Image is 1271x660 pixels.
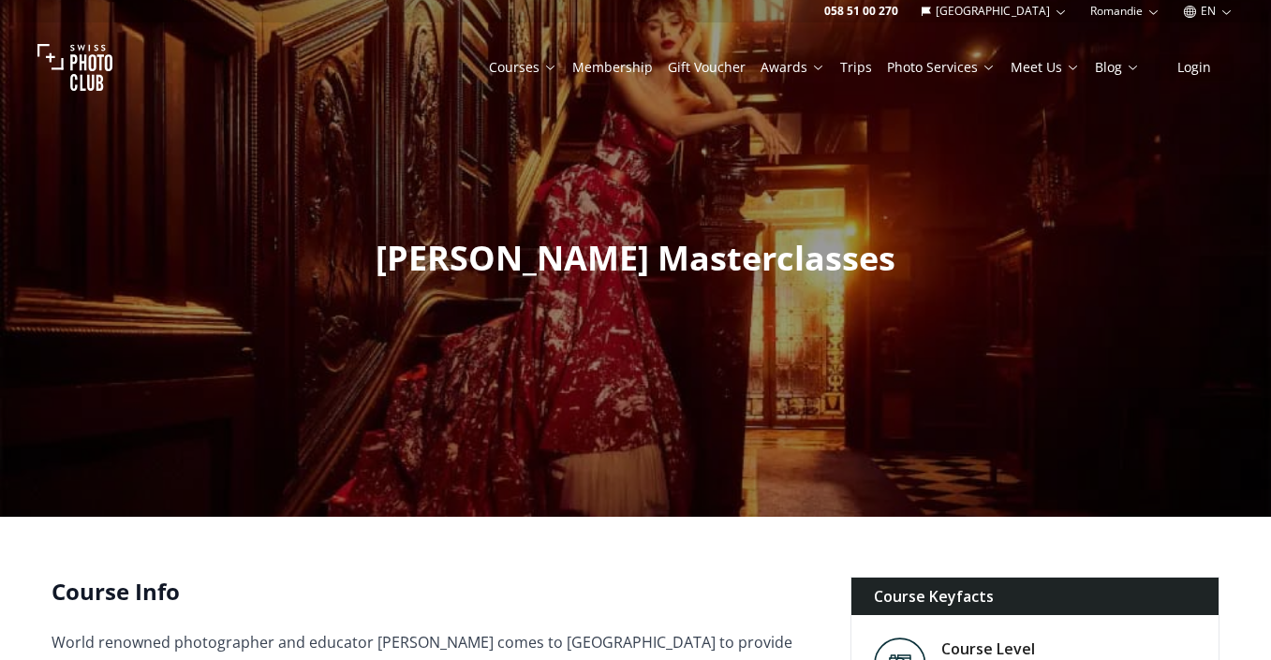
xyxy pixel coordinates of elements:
[668,58,746,77] a: Gift Voucher
[1003,54,1087,81] button: Meet Us
[941,638,1043,660] div: Course Level
[1087,54,1147,81] button: Blog
[565,54,660,81] button: Membership
[481,54,565,81] button: Courses
[753,54,833,81] button: Awards
[840,58,872,77] a: Trips
[761,58,825,77] a: Awards
[851,578,1219,615] div: Course Keyfacts
[376,235,895,281] span: [PERSON_NAME] Masterclasses
[1155,54,1234,81] button: Login
[489,58,557,77] a: Courses
[52,577,820,607] h2: Course Info
[833,54,879,81] button: Trips
[37,30,112,105] img: Swiss photo club
[1011,58,1080,77] a: Meet Us
[887,58,996,77] a: Photo Services
[660,54,753,81] button: Gift Voucher
[1095,58,1140,77] a: Blog
[879,54,1003,81] button: Photo Services
[572,58,653,77] a: Membership
[824,4,898,19] a: 058 51 00 270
